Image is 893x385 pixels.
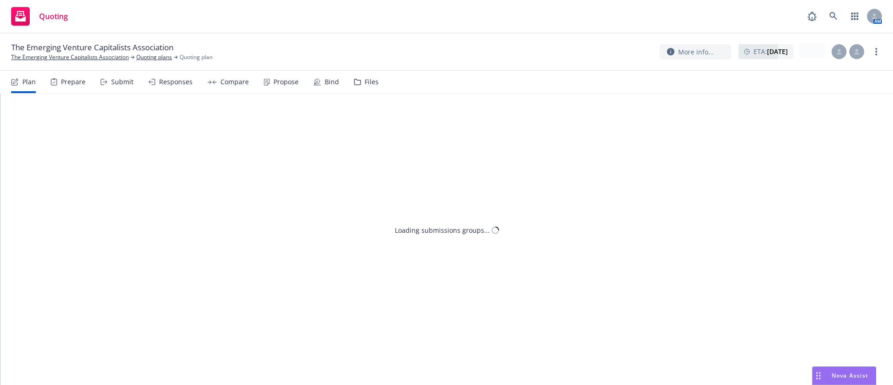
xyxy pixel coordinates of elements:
div: Loading submissions groups... [395,225,490,235]
a: The Emerging Venture Capitalists Association [11,53,129,61]
div: Plan [22,78,36,86]
a: Quoting plans [136,53,172,61]
a: more [871,46,882,57]
a: Quoting [7,3,72,29]
span: Nova Assist [832,371,868,379]
a: Search [824,7,843,26]
div: Drag to move [813,367,824,385]
div: Files [365,78,379,86]
div: Submit [111,78,133,86]
span: More info... [678,47,714,57]
strong: [DATE] [767,47,788,56]
div: Prepare [61,78,86,86]
div: Compare [220,78,249,86]
a: Switch app [846,7,864,26]
div: Propose [273,78,299,86]
button: More info... [660,44,731,60]
span: Quoting [39,13,68,20]
a: Report a Bug [803,7,821,26]
button: Nova Assist [812,366,876,385]
span: Quoting plan [180,53,213,61]
div: Responses [159,78,193,86]
span: ETA : [753,47,788,56]
div: Bind [325,78,339,86]
span: The Emerging Venture Capitalists Association [11,42,173,53]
